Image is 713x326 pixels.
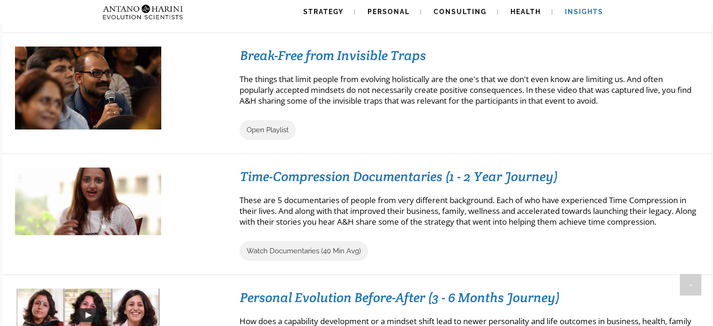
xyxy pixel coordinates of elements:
[510,8,541,15] span: Health
[240,120,296,140] a: Open Playlist
[240,168,698,185] h3: Time-Compression Documentaries (1 - 2 Year Journey)
[240,241,368,261] a: Watch Documentaries (40 Min Avg)
[368,8,410,15] span: Personal
[15,153,161,235] img: sonika_timecompression
[240,47,698,64] h3: Break-Free from Invisible Traps
[240,74,698,106] p: The things that limit people from evolving holistically are the one's that we don't even know are...
[565,8,603,15] span: Insights
[434,8,487,15] span: Consulting
[240,195,698,227] p: These are 5 documentaries of people from very different background. Each of who have experienced ...
[303,8,344,15] span: Strategy
[15,32,161,129] img: 36376347236_aa07514876_z
[240,289,698,306] h3: Personal Evolution Before-After (3 - 6 Months Journey)
[247,247,361,255] span: Watch Documentaries (40 Min Avg)
[247,126,289,134] span: Open Playlist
